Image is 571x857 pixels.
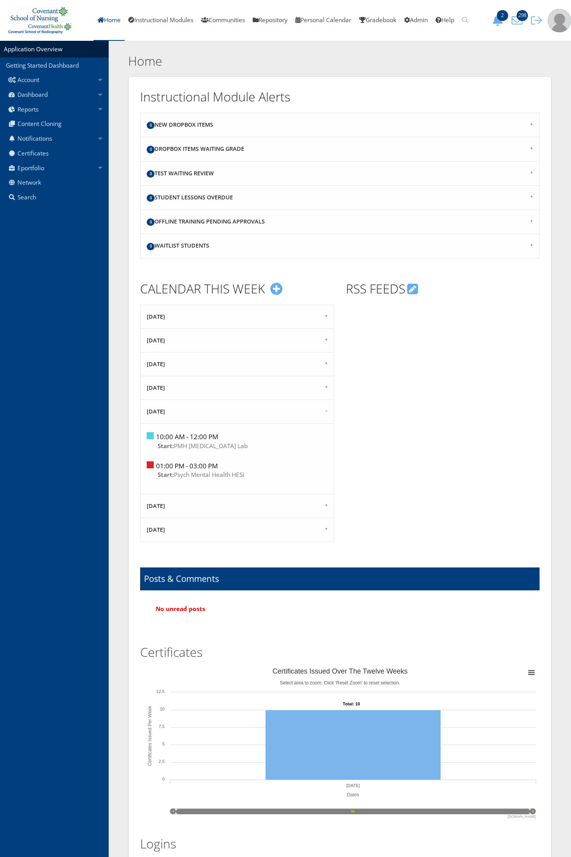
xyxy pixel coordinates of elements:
[156,430,230,442] div: 10:00 AM - 12:00 PM
[154,471,244,479] a: Start:Psych Mental Health HESI
[140,835,540,853] h2: Logins
[144,572,219,585] h1: Posts & Comments
[154,442,248,450] a: Start:PMH [MEDICAL_DATA] Lab
[508,815,536,819] text: [DOMAIN_NAME]
[147,705,153,766] tspan: Certificates Issued Per Week
[147,360,328,368] h4: [DATE]
[162,777,165,781] text: 0
[352,702,360,706] tspan: : 10
[147,218,533,226] h4: Offline Training Pending Approvals
[272,667,408,675] tspan: Certificates Issued Over The Twelve Weeks
[140,644,540,661] h2: Certificates
[159,724,165,729] text: 7.5
[128,52,460,70] h2: Home
[147,169,533,178] h4: Test Waiting Review
[147,146,154,153] span: 0
[147,243,154,250] span: 0
[147,337,328,344] h4: [DATE]
[160,707,165,711] text: 10
[517,10,528,21] span: 298
[147,218,154,226] span: 0
[343,702,352,706] tspan: Total
[509,16,528,24] a: 298
[156,689,165,694] text: 12.5
[162,742,165,746] text: 5
[147,145,533,153] h4: Dropbox Items Waiting Grade
[159,759,165,764] text: 2.5
[509,15,528,26] button: 298
[158,442,174,450] b: Start:
[4,45,62,53] a: Application Overview
[147,502,328,510] h4: [DATE]
[489,16,509,24] a: 2
[148,597,540,622] div: No unread posts
[147,526,328,534] h4: [DATE]
[147,384,328,392] h4: [DATE]
[140,280,334,298] h2: CALENDAR THIS WEEK
[280,680,400,686] tspan: Select area to zoom. Click 'Reset Zoom' to reset selection.
[147,194,154,202] span: 0
[140,88,540,106] h2: Instructional Module Alerts
[156,459,230,471] div: 01:00 PM - 03:00 PM
[147,170,154,178] span: 0
[347,792,359,797] text: Dates
[548,9,571,32] img: user-profile-default-picture.png
[497,10,508,21] span: 2
[147,408,328,415] h4: [DATE]
[147,122,154,129] span: 0
[147,242,533,250] h4: Waitlist Students
[489,15,509,26] button: 2
[346,783,360,788] text: [DATE]
[346,280,540,298] h2: RSS FEEDS
[270,283,283,295] i: Create Event
[147,194,533,202] h4: Student Lessons Overdue
[158,471,174,479] b: Start:
[147,121,533,129] h4: New Dropbox Items
[147,313,328,321] h4: [DATE]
